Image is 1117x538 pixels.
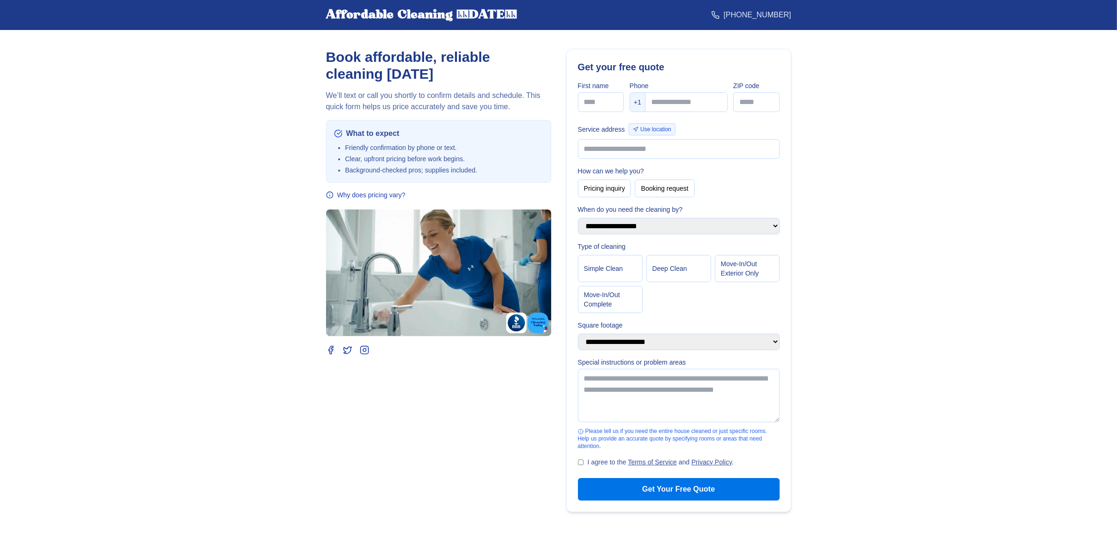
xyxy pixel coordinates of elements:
p: We’ll text or call you shortly to confirm details and schedule. This quick form helps us price ac... [326,90,551,112]
button: Get Your Free Quote [578,478,780,501]
label: How can we help you? [578,166,780,176]
label: First name [578,81,624,90]
label: ZIP code [733,81,780,90]
span: What to expect [346,128,400,139]
a: Terms of Service [628,458,677,466]
div: Please tell us if you need the entire house cleaned or just specific rooms. Help us provide an ac... [578,427,780,450]
div: Affordable Cleaning [DATE] [326,7,517,22]
li: Background‑checked pros; supplies included. [345,165,543,175]
button: Move‑In/Out Complete [578,286,643,313]
label: Phone [630,81,728,90]
label: I agree to the and . [587,457,734,467]
a: Facebook [326,345,335,355]
button: Booking request [635,179,694,197]
button: Why does pricing vary? [326,190,406,200]
div: +1 [630,93,646,112]
a: Twitter [343,345,352,355]
button: Use location [629,123,676,135]
label: When do you need the cleaning by? [578,205,780,214]
button: Deep Clean [646,255,711,282]
label: Special instructions or problem areas [578,358,780,367]
a: Privacy Policy [691,458,732,466]
a: Instagram [360,345,369,355]
h1: Book affordable, reliable cleaning [DATE] [326,49,551,82]
label: Service address [578,125,625,134]
label: Type of cleaning [578,242,780,251]
button: Move‑In/Out Exterior Only [715,255,780,282]
li: Friendly confirmation by phone or text. [345,143,543,152]
h2: Get your free quote [578,60,780,74]
button: Simple Clean [578,255,643,282]
li: Clear, upfront pricing before work begins. [345,154,543,164]
label: Square footage [578,321,780,330]
button: Pricing inquiry [578,179,631,197]
a: [PHONE_NUMBER] [711,9,791,21]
